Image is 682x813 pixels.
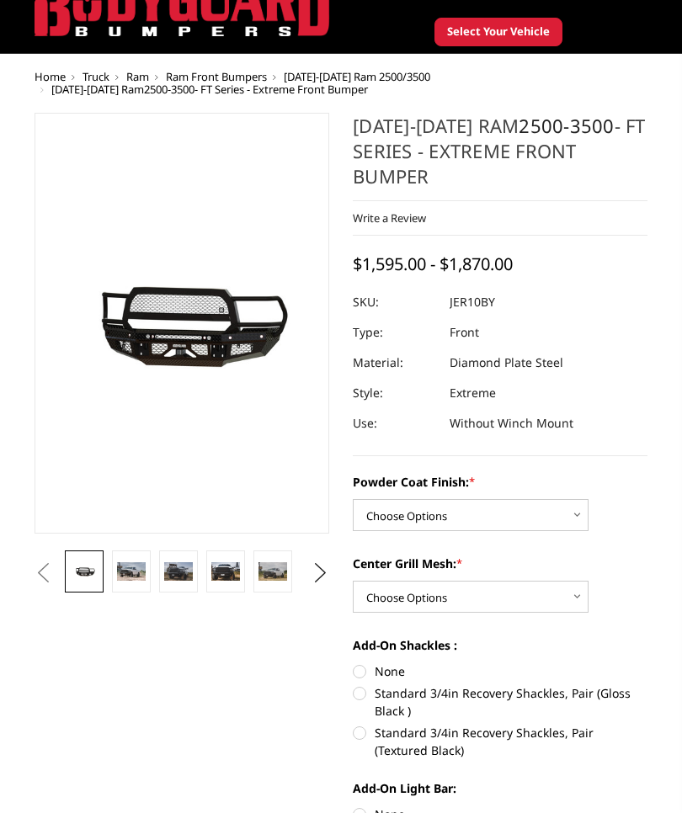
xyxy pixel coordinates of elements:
[211,562,240,582] img: 2010-2018 Ram 2500-3500 - FT Series - Extreme Front Bumper
[447,24,550,40] span: Select Your Vehicle
[353,684,647,720] label: Standard 3/4in Recovery Shackles, Pair (Gloss Black )
[353,287,437,317] dt: SKU:
[450,348,563,378] dd: Diamond Plate Steel
[353,210,426,226] a: Write a Review
[353,317,437,348] dt: Type:
[353,636,647,654] label: Add-On Shackles :
[164,562,193,582] img: 2010-2018 Ram 2500-3500 - FT Series - Extreme Front Bumper
[35,113,329,534] a: 2010-2018 Ram 2500-3500 - FT Series - Extreme Front Bumper
[35,69,66,84] a: Home
[353,378,437,408] dt: Style:
[450,408,573,438] dd: Without Winch Mount
[353,252,513,275] span: $1,595.00 - $1,870.00
[450,378,496,408] dd: Extreme
[434,18,562,46] button: Select Your Vehicle
[144,82,194,97] a: 2500-3500
[258,562,287,582] img: 2010-2018 Ram 2500-3500 - FT Series - Extreme Front Bumper
[353,408,437,438] dt: Use:
[353,662,647,680] label: None
[450,287,495,317] dd: JER10BY
[284,69,430,84] a: [DATE]-[DATE] Ram 2500/3500
[353,113,647,201] h1: [DATE]-[DATE] Ram - FT Series - Extreme Front Bumper
[353,473,647,491] label: Powder Coat Finish:
[450,317,479,348] dd: Front
[117,562,146,582] img: 2010-2018 Ram 2500-3500 - FT Series - Extreme Front Bumper
[353,724,647,759] label: Standard 3/4in Recovery Shackles, Pair (Textured Black)
[353,555,647,572] label: Center Grill Mesh:
[519,113,614,138] a: 2500-3500
[51,82,368,97] span: [DATE]-[DATE] Ram - FT Series - Extreme Front Bumper
[353,348,437,378] dt: Material:
[126,69,149,84] a: Ram
[166,69,267,84] a: Ram Front Bumpers
[30,561,56,586] button: Previous
[308,561,333,586] button: Next
[83,69,109,84] a: Truck
[353,779,647,797] label: Add-On Light Bar:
